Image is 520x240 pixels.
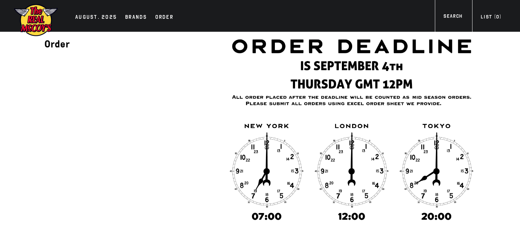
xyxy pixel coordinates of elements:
[155,13,173,23] div: Order
[75,13,117,23] div: AUGUST. 2025
[125,13,147,23] div: Brands
[152,13,177,23] a: Order
[481,13,501,23] div: List ( )
[14,3,58,37] img: mccoys-exhibition
[496,14,499,20] span: 0
[435,13,471,22] a: Search
[472,13,510,23] a: List (0)
[443,13,462,22] div: Search
[44,35,200,53] h1: Order
[72,13,120,23] a: AUGUST. 2025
